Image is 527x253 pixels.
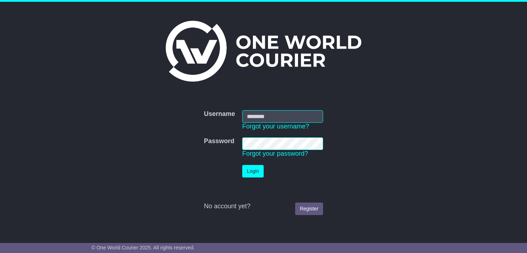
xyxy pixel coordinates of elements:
span: © One World Courier 2025. All rights reserved. [92,245,195,250]
label: Password [204,137,234,145]
div: No account yet? [204,203,323,210]
label: Username [204,110,235,118]
a: Forgot your username? [242,123,309,130]
img: One World [166,21,361,82]
button: Login [242,165,264,177]
a: Register [295,203,323,215]
a: Forgot your password? [242,150,308,157]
